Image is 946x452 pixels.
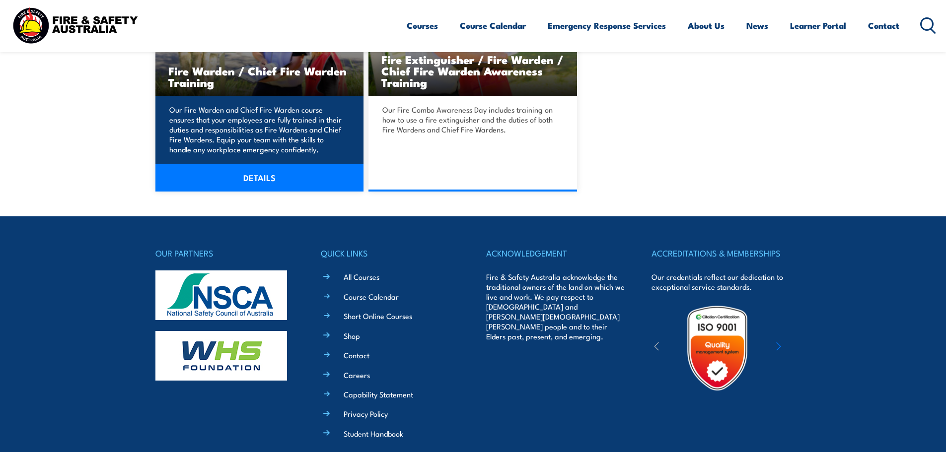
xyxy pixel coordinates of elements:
a: About Us [688,12,725,39]
h3: Fire Extinguisher / Fire Warden / Chief Fire Warden Awareness Training [381,54,564,88]
p: Fire & Safety Australia acknowledge the traditional owners of the land on which we live and work.... [486,272,625,341]
a: Capability Statement [344,389,413,399]
h4: ACCREDITATIONS & MEMBERSHIPS [652,246,791,260]
h3: Fire Warden / Chief Fire Warden Training [168,65,351,88]
a: Shop [344,330,360,341]
p: Our credentials reflect our dedication to exceptional service standards. [652,272,791,292]
img: whs-logo-footer [155,331,287,381]
h4: ACKNOWLEDGEMENT [486,246,625,260]
h4: QUICK LINKS [321,246,460,260]
a: Short Online Courses [344,311,412,321]
img: Untitled design (19) [674,305,761,391]
a: Privacy Policy [344,408,388,419]
img: nsca-logo-footer [155,270,287,320]
a: Courses [407,12,438,39]
a: Contact [868,12,899,39]
a: Contact [344,350,369,360]
p: Our Fire Warden and Chief Fire Warden course ensures that your employees are fully trained in the... [169,105,347,154]
a: Careers [344,370,370,380]
a: DETAILS [155,164,364,192]
a: Emergency Response Services [548,12,666,39]
a: Learner Portal [790,12,846,39]
a: Student Handbook [344,428,403,439]
p: Our Fire Combo Awareness Day includes training on how to use a fire extinguisher and the duties o... [382,105,560,134]
a: Course Calendar [344,291,399,302]
a: All Courses [344,271,379,282]
h4: OUR PARTNERS [155,246,294,260]
a: News [746,12,768,39]
a: Course Calendar [460,12,526,39]
img: ewpa-logo [761,331,848,365]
